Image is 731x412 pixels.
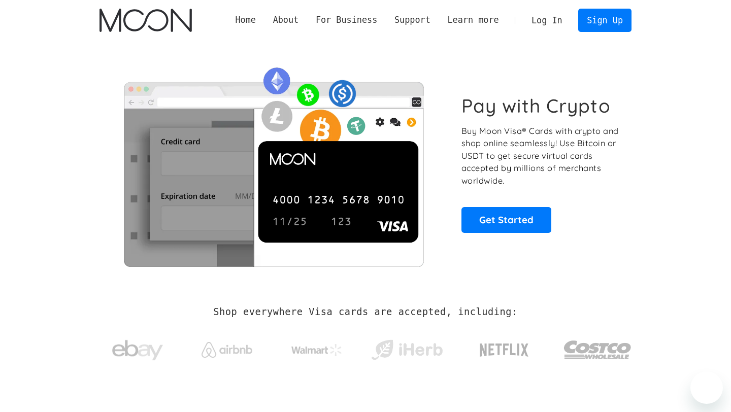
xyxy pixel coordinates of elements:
[394,14,430,26] div: Support
[291,344,342,356] img: Walmart
[461,94,611,117] h1: Pay with Crypto
[461,125,620,187] p: Buy Moon Visa® Cards with crypto and shop online seamlessly! Use Bitcoin or USDT to get secure vi...
[369,327,445,368] a: iHerb
[690,371,723,404] iframe: Button to launch messaging window
[461,207,551,232] a: Get Started
[99,324,175,371] a: ebay
[316,14,377,26] div: For Business
[99,9,191,32] a: home
[386,14,439,26] div: Support
[273,14,299,26] div: About
[99,9,191,32] img: Moon Logo
[563,321,632,374] a: Costco
[479,337,529,363] img: Netflix
[307,14,386,26] div: For Business
[213,306,517,318] h2: Shop everywhere Visa cards are accepted, including:
[189,332,265,363] a: Airbnb
[563,331,632,369] img: Costco
[447,14,499,26] div: Learn more
[523,9,571,31] a: Log In
[279,334,355,361] a: Walmart
[578,9,631,31] a: Sign Up
[439,14,508,26] div: Learn more
[369,337,445,363] img: iHerb
[202,342,252,358] img: Airbnb
[459,327,550,368] a: Netflix
[112,334,163,366] img: ebay
[264,14,307,26] div: About
[99,60,447,266] img: Moon Cards let you spend your crypto anywhere Visa is accepted.
[227,14,264,26] a: Home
